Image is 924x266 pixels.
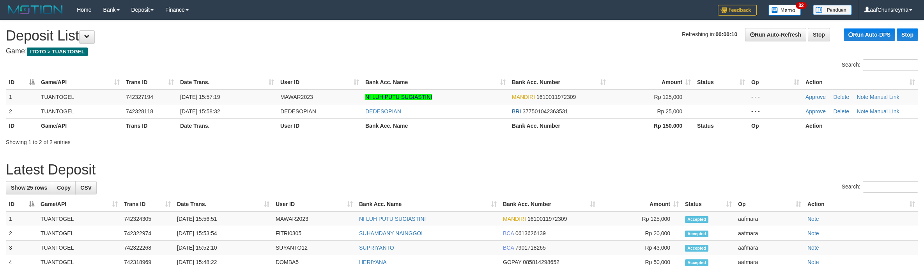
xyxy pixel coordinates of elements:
th: Date Trans.: activate to sort column ascending [174,197,273,211]
a: Approve [805,94,826,100]
span: Accepted [685,245,708,252]
td: Rp 43,000 [598,241,682,255]
td: TUANTOGEL [37,211,121,226]
td: TUANTOGEL [37,226,121,241]
span: [DATE] 15:57:19 [180,94,220,100]
strong: 00:00:10 [715,31,737,37]
th: Bank Acc. Number [509,118,609,133]
th: Status [694,118,748,133]
span: MAWAR2023 [280,94,313,100]
td: MAWAR2023 [273,211,356,226]
input: Search: [863,59,918,71]
th: User ID [277,118,362,133]
th: Bank Acc. Name: activate to sort column ascending [362,75,509,90]
span: Accepted [685,259,708,266]
td: [DATE] 15:56:51 [174,211,273,226]
span: Copy 1610011972309 to clipboard [536,94,576,100]
td: 742322268 [121,241,174,255]
a: DEDESOPIAN [365,108,401,115]
span: BCA [503,230,514,236]
span: Copy 1610011972309 to clipboard [527,216,567,222]
span: Accepted [685,231,708,237]
td: 1 [6,211,37,226]
th: Action: activate to sort column ascending [804,197,918,211]
a: Note [807,245,819,251]
td: - - - [748,90,802,104]
a: Stop [808,28,830,41]
th: User ID: activate to sort column ascending [273,197,356,211]
a: NI LUH PUTU SUGIASTINI [365,94,432,100]
td: 3 [6,241,37,255]
th: ID: activate to sort column descending [6,75,38,90]
span: Rp 125,000 [654,94,682,100]
td: TUANTOGEL [38,104,123,118]
td: [DATE] 15:53:54 [174,226,273,241]
span: Show 25 rows [11,185,47,191]
th: Action [802,118,918,133]
span: ITOTO > TUANTOGEL [27,48,88,56]
th: Trans ID: activate to sort column ascending [121,197,174,211]
img: panduan.png [813,5,852,15]
a: Stop [897,28,918,41]
a: Delete [834,108,849,115]
th: Op: activate to sort column ascending [735,197,804,211]
th: Status: activate to sort column ascending [694,75,748,90]
a: CSV [75,181,97,194]
td: SUYANTO12 [273,241,356,255]
span: BCA [503,245,514,251]
td: aafmara [735,226,804,241]
th: Bank Acc. Name [362,118,509,133]
th: Game/API: activate to sort column ascending [38,75,123,90]
span: Copy [57,185,71,191]
th: Bank Acc. Name: activate to sort column ascending [356,197,500,211]
input: Search: [863,181,918,193]
th: ID [6,118,38,133]
h1: Latest Deposit [6,162,918,178]
span: Copy 085814298652 to clipboard [523,259,559,265]
span: Copy 0613626139 to clipboard [515,230,546,236]
td: 2 [6,226,37,241]
span: Refreshing in: [682,31,737,37]
a: Note [857,94,869,100]
a: Note [807,259,819,265]
td: 2 [6,104,38,118]
th: Date Trans.: activate to sort column ascending [177,75,277,90]
td: TUANTOGEL [38,90,123,104]
a: Note [807,216,819,222]
span: MANDIRI [512,94,535,100]
span: Copy 7901718265 to clipboard [515,245,546,251]
th: Action: activate to sort column ascending [802,75,918,90]
a: SUHAMDANY NAINGGOL [359,230,424,236]
th: Date Trans. [177,118,277,133]
td: 742324305 [121,211,174,226]
td: Rp 20,000 [598,226,682,241]
label: Search: [842,59,918,71]
div: Showing 1 to 2 of 2 entries [6,135,379,146]
th: ID: activate to sort column descending [6,197,37,211]
th: Trans ID: activate to sort column ascending [123,75,177,90]
th: Amount: activate to sort column ascending [598,197,682,211]
th: Rp 150.000 [609,118,694,133]
span: MANDIRI [503,216,526,222]
span: Copy 377501042363531 to clipboard [522,108,568,115]
a: SUPRIYANTO [359,245,394,251]
a: Show 25 rows [6,181,52,194]
th: Game/API: activate to sort column ascending [37,197,121,211]
img: MOTION_logo.png [6,4,65,16]
td: FITRI0305 [273,226,356,241]
span: 32 [796,2,806,9]
a: Run Auto-DPS [844,28,895,41]
a: Note [807,230,819,236]
span: GOPAY [503,259,521,265]
a: Delete [834,94,849,100]
span: [DATE] 15:58:32 [180,108,220,115]
th: Bank Acc. Number: activate to sort column ascending [500,197,598,211]
th: Trans ID [123,118,177,133]
img: Button%20Memo.svg [768,5,801,16]
h4: Game: [6,48,918,55]
a: Run Auto-Refresh [745,28,806,41]
img: Feedback.jpg [718,5,757,16]
span: 742327194 [126,94,153,100]
span: DEDESOPIAN [280,108,316,115]
th: Status: activate to sort column ascending [682,197,735,211]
